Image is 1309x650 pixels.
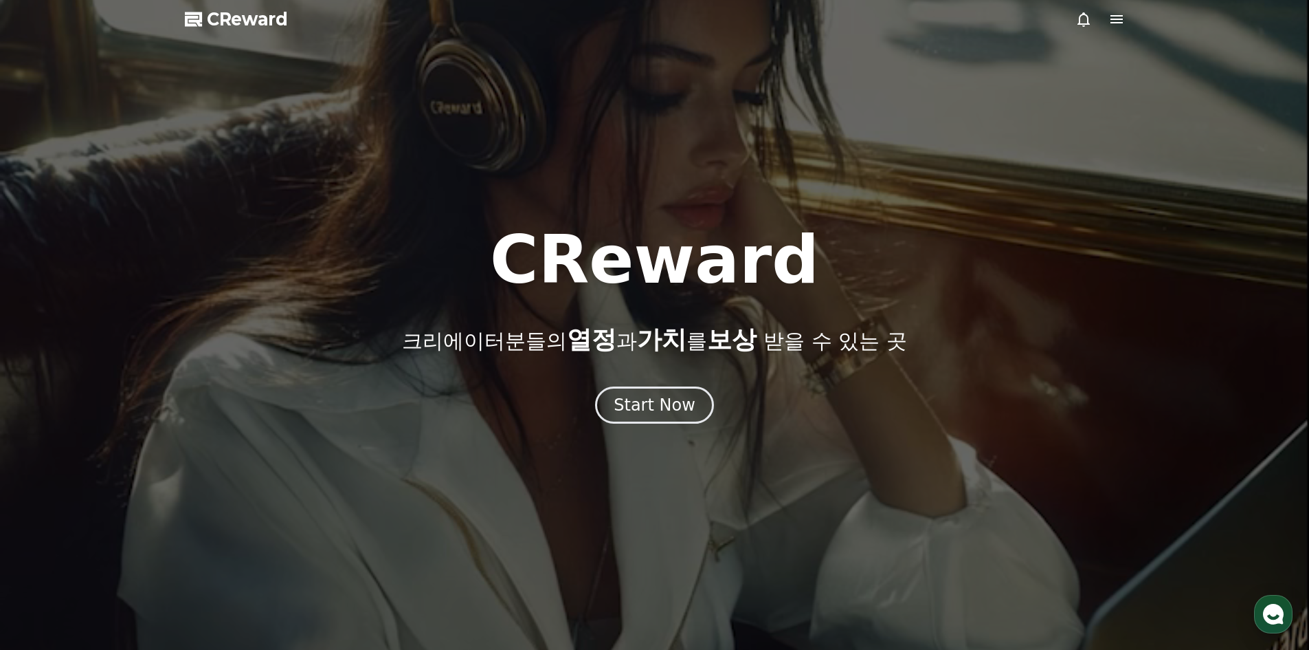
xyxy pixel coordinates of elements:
span: CReward [207,8,288,30]
a: CReward [185,8,288,30]
div: Start Now [614,394,695,416]
span: 보상 [707,325,757,354]
p: 크리에이터분들의 과 를 받을 수 있는 곳 [402,326,906,354]
button: Start Now [595,387,714,424]
span: 열정 [567,325,616,354]
span: 가치 [637,325,686,354]
a: Start Now [595,400,714,413]
h1: CReward [490,227,819,293]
